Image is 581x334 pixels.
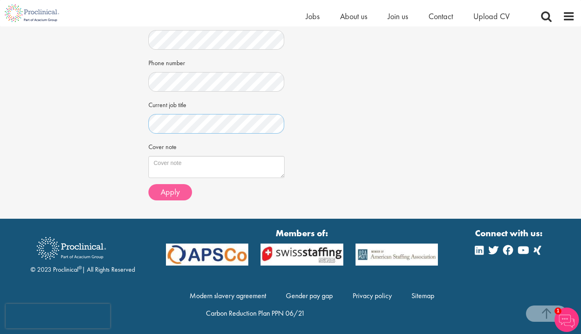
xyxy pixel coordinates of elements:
[6,304,110,328] iframe: reCAPTCHA
[148,184,192,200] button: Apply
[254,244,349,266] img: APSCo
[388,11,408,22] a: Join us
[353,291,392,300] a: Privacy policy
[429,11,453,22] a: Contact
[78,264,82,271] sup: ®
[475,227,544,240] strong: Connect with us:
[411,291,434,300] a: Sitemap
[473,11,510,22] a: Upload CV
[554,308,561,314] span: 1
[190,291,266,300] a: Modern slavery agreement
[286,291,333,300] a: Gender pay gap
[148,56,185,68] label: Phone number
[161,187,180,197] span: Apply
[31,231,112,265] img: Proclinical Recruitment
[148,140,177,152] label: Cover note
[340,11,367,22] a: About us
[306,11,320,22] a: Jobs
[31,231,135,275] div: © 2023 Proclinical | All Rights Reserved
[206,308,305,318] a: Carbon Reduction Plan PPN 06/21
[160,244,254,266] img: APSCo
[148,98,186,110] label: Current job title
[554,308,579,332] img: Chatbot
[349,244,444,266] img: APSCo
[166,227,438,240] strong: Members of:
